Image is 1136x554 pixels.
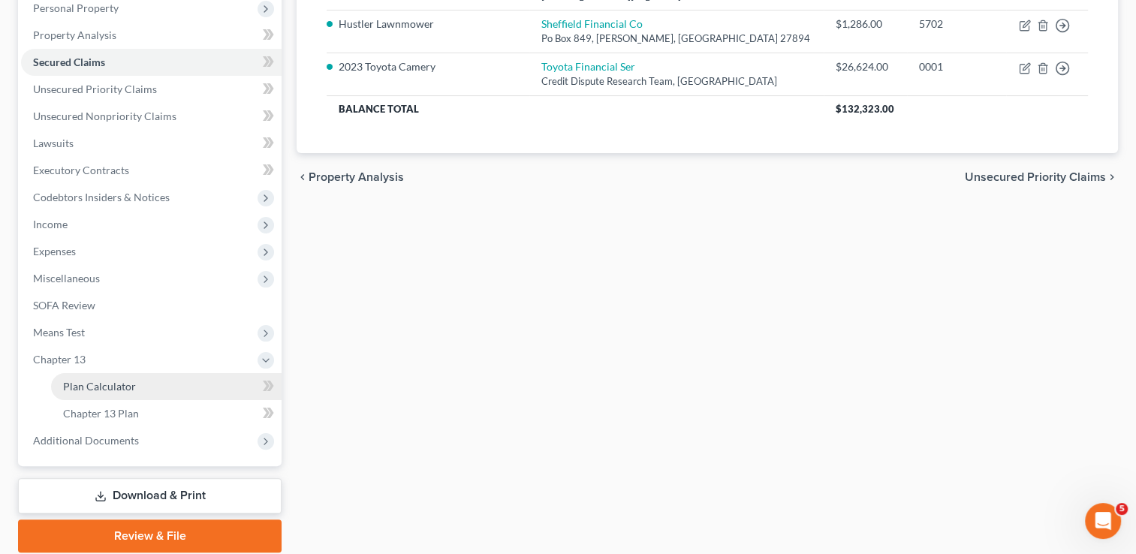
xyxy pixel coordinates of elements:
[63,407,139,420] span: Chapter 13 Plan
[965,171,1106,183] span: Unsecured Priority Claims
[33,110,176,122] span: Unsecured Nonpriority Claims
[21,22,282,49] a: Property Analysis
[836,17,895,32] div: $1,286.00
[541,32,812,46] div: Po Box 849, [PERSON_NAME], [GEOGRAPHIC_DATA] 27894
[919,17,995,32] div: 5702
[33,245,76,257] span: Expenses
[21,49,282,76] a: Secured Claims
[541,60,635,73] a: Toyota Financial Ser
[21,157,282,184] a: Executory Contracts
[21,103,282,130] a: Unsecured Nonpriority Claims
[33,191,170,203] span: Codebtors Insiders & Notices
[965,171,1118,183] button: Unsecured Priority Claims chevron_right
[309,171,404,183] span: Property Analysis
[18,519,282,552] a: Review & File
[1116,503,1128,515] span: 5
[327,95,824,122] th: Balance Total
[1085,503,1121,539] iframe: Intercom live chat
[33,353,86,366] span: Chapter 13
[63,380,136,393] span: Plan Calculator
[297,171,309,183] i: chevron_left
[21,76,282,103] a: Unsecured Priority Claims
[21,130,282,157] a: Lawsuits
[339,59,517,74] li: 2023 Toyota Camery
[33,434,139,447] span: Additional Documents
[33,56,105,68] span: Secured Claims
[33,29,116,41] span: Property Analysis
[51,373,282,400] a: Plan Calculator
[33,2,119,14] span: Personal Property
[51,400,282,427] a: Chapter 13 Plan
[33,326,85,339] span: Means Test
[33,299,95,312] span: SOFA Review
[18,478,282,513] a: Download & Print
[297,171,404,183] button: chevron_left Property Analysis
[1106,171,1118,183] i: chevron_right
[836,59,895,74] div: $26,624.00
[339,17,517,32] li: Hustler Lawnmower
[33,137,74,149] span: Lawsuits
[33,164,129,176] span: Executory Contracts
[33,218,68,230] span: Income
[33,83,157,95] span: Unsecured Priority Claims
[541,17,643,30] a: Sheffield Financial Co
[919,59,995,74] div: 0001
[836,103,894,115] span: $132,323.00
[33,272,100,285] span: Miscellaneous
[541,74,812,89] div: Credit Dispute Research Team, [GEOGRAPHIC_DATA]
[21,292,282,319] a: SOFA Review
